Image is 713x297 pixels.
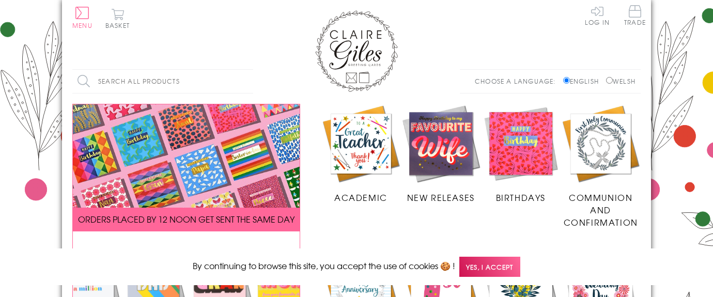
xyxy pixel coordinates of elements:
span: Menu [72,21,92,30]
span: Communion and Confirmation [564,191,638,228]
a: Trade [624,5,646,27]
span: ORDERS PLACED BY 12 NOON GET SENT THE SAME DAY [78,213,295,225]
button: Basket [103,8,132,28]
button: Menu [72,7,92,28]
p: Choose a language: [475,76,561,86]
a: Academic [321,104,401,204]
input: Search all products [72,70,253,93]
label: Welsh [606,76,636,86]
span: Trade [624,5,646,25]
span: Academic [334,191,388,204]
a: Communion and Confirmation [561,104,641,229]
a: New Releases [401,104,481,204]
label: English [563,76,604,86]
span: Birthdays [496,191,546,204]
span: New Releases [407,191,475,204]
input: English [563,77,570,84]
input: Welsh [606,77,613,84]
span: Yes, I accept [459,257,520,277]
a: Birthdays [481,104,561,204]
img: Claire Giles Greetings Cards [315,10,398,92]
a: Log In [585,5,610,25]
input: Search [243,70,253,93]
